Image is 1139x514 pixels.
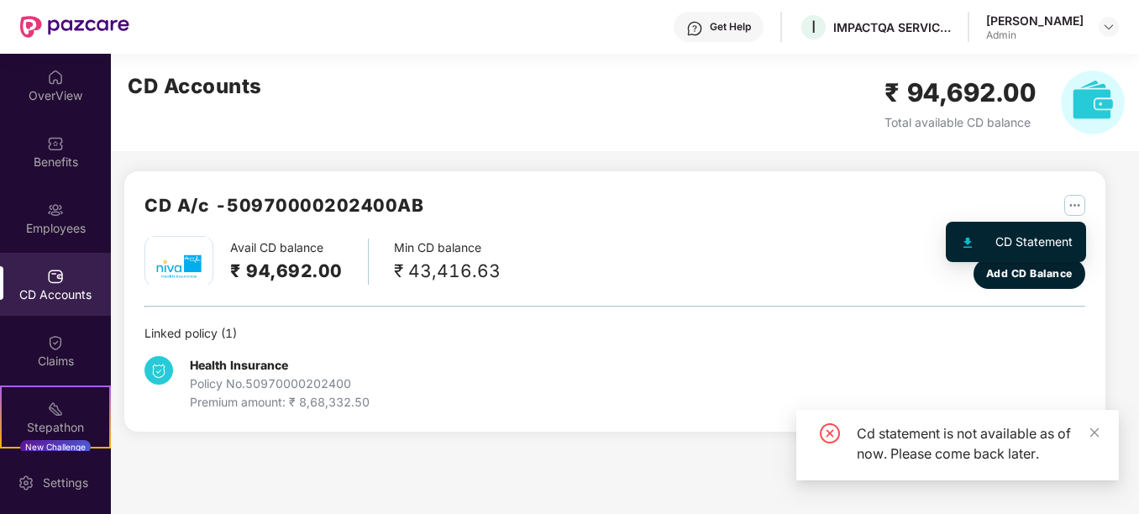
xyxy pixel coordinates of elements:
[20,440,91,454] div: New Challenge
[2,419,109,436] div: Stepathon
[47,334,64,351] img: svg+xml;base64,PHN2ZyBpZD0iQ2xhaW0iIHhtbG5zPSJodHRwOi8vd3d3LnczLm9yZy8yMDAwL3N2ZyIgd2lkdGg9IjIwIi...
[963,238,972,248] img: svg+xml;base64,PHN2ZyB4bWxucz0iaHR0cDovL3d3dy53My5vcmcvMjAwMC9zdmciIHhtbG5zOnhsaW5rPSJodHRwOi8vd3...
[686,20,703,37] img: svg+xml;base64,PHN2ZyBpZD0iSGVscC0zMngzMiIgeG1sbnM9Imh0dHA6Ly93d3cudzMub3JnLzIwMDAvc3ZnIiB3aWR0aD...
[144,191,423,219] h2: CD A/c - 50970000202400AB
[995,233,1073,251] div: CD Statement
[986,265,1073,281] span: Add CD Balance
[20,16,129,38] img: New Pazcare Logo
[974,259,1084,289] button: Add CD Balance
[857,423,1099,464] div: Cd statement is not available as of now. Please come back later.
[884,115,1031,129] span: Total available CD balance
[47,268,64,285] img: svg+xml;base64,PHN2ZyBpZD0iQ0RfQWNjb3VudHMiIGRhdGEtbmFtZT0iQ0QgQWNjb3VudHMiIHhtbG5zPSJodHRwOi8vd3...
[190,393,370,412] div: Premium amount: ₹ 8,68,332.50
[986,13,1084,29] div: [PERSON_NAME]
[47,135,64,152] img: svg+xml;base64,PHN2ZyBpZD0iQmVuZWZpdHMiIHhtbG5zPSJodHRwOi8vd3d3LnczLm9yZy8yMDAwL3N2ZyIgd2lkdGg9Ij...
[150,237,208,296] img: mbhicl.png
[811,17,816,37] span: I
[190,375,370,393] div: Policy No. 50970000202400
[394,257,501,285] div: ₹ 43,416.63
[820,423,840,443] span: close-circle
[18,475,34,491] img: svg+xml;base64,PHN2ZyBpZD0iU2V0dGluZy0yMHgyMCIgeG1sbnM9Imh0dHA6Ly93d3cudzMub3JnLzIwMDAvc3ZnIiB3aW...
[710,20,751,34] div: Get Help
[1064,195,1085,216] img: svg+xml;base64,PHN2ZyB4bWxucz0iaHR0cDovL3d3dy53My5vcmcvMjAwMC9zdmciIHdpZHRoPSIyNSIgaGVpZ2h0PSIyNS...
[190,358,288,372] b: Health Insurance
[230,257,343,285] h2: ₹ 94,692.00
[1089,427,1100,438] span: close
[230,239,369,285] div: Avail CD balance
[1061,71,1125,134] img: svg+xml;base64,PHN2ZyB4bWxucz0iaHR0cDovL3d3dy53My5vcmcvMjAwMC9zdmciIHhtbG5zOnhsaW5rPSJodHRwOi8vd3...
[884,73,1037,113] h2: ₹ 94,692.00
[1102,20,1115,34] img: svg+xml;base64,PHN2ZyBpZD0iRHJvcGRvd24tMzJ4MzIiIHhtbG5zPSJodHRwOi8vd3d3LnczLm9yZy8yMDAwL3N2ZyIgd2...
[47,202,64,218] img: svg+xml;base64,PHN2ZyBpZD0iRW1wbG95ZWVzIiB4bWxucz0iaHR0cDovL3d3dy53My5vcmcvMjAwMC9zdmciIHdpZHRoPS...
[38,475,93,491] div: Settings
[986,29,1084,42] div: Admin
[394,239,501,285] div: Min CD balance
[128,71,262,102] h2: CD Accounts
[47,401,64,417] img: svg+xml;base64,PHN2ZyB4bWxucz0iaHR0cDovL3d3dy53My5vcmcvMjAwMC9zdmciIHdpZHRoPSIyMSIgaGVpZ2h0PSIyMC...
[833,19,951,35] div: IMPACTQA SERVICES PRIVATE LIMITED
[144,356,173,385] img: svg+xml;base64,PHN2ZyB4bWxucz0iaHR0cDovL3d3dy53My5vcmcvMjAwMC9zdmciIHdpZHRoPSIzNCIgaGVpZ2h0PSIzNC...
[144,324,1085,343] div: Linked policy ( 1 )
[47,69,64,86] img: svg+xml;base64,PHN2ZyBpZD0iSG9tZSIgeG1sbnM9Imh0dHA6Ly93d3cudzMub3JnLzIwMDAvc3ZnIiB3aWR0aD0iMjAiIG...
